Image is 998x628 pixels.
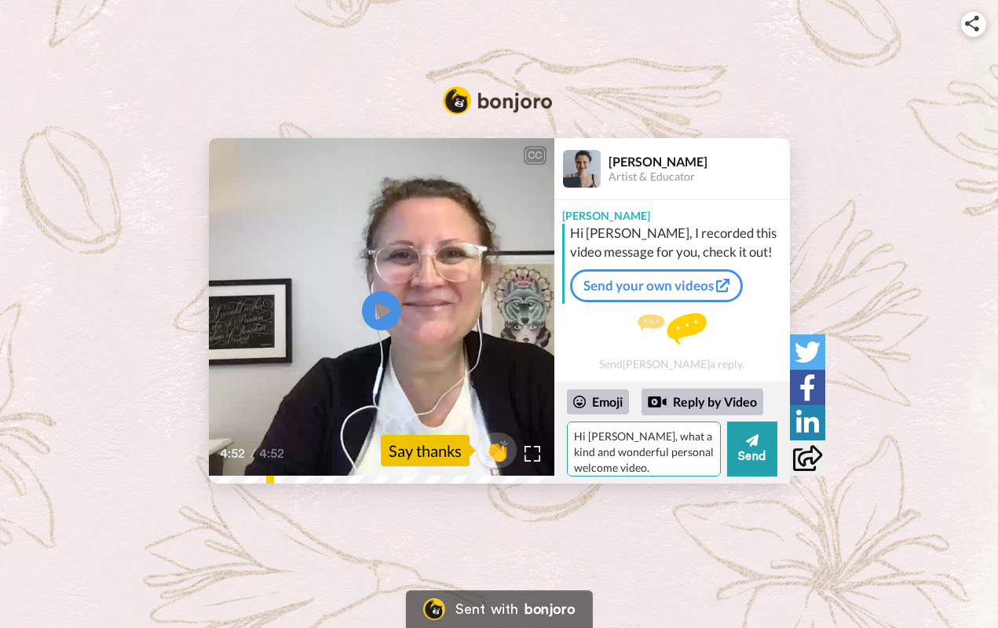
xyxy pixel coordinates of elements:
[477,438,517,463] span: 👏
[525,446,540,462] img: Full screen
[638,313,707,345] img: message.svg
[220,444,247,463] span: 4:52
[609,170,789,184] div: Artist & Educator
[381,435,470,466] div: Say thanks
[259,444,287,463] span: 4:52
[609,154,789,169] div: [PERSON_NAME]
[554,200,790,224] div: [PERSON_NAME]
[567,422,721,476] textarea: Hi [PERSON_NAME], what a kind and wonderful personal welcome video.
[477,433,517,468] button: 👏
[727,422,777,476] button: Send
[250,444,256,463] span: /
[567,389,629,414] div: Emoji
[570,224,786,261] div: Hi [PERSON_NAME], I recorded this video message for you, check it out!
[525,148,545,163] div: CC
[965,16,979,31] img: ic_share.svg
[570,269,743,302] a: Send your own videos
[554,310,790,374] div: Send [PERSON_NAME] a reply.
[443,86,553,115] img: Bonjoro Logo
[648,392,667,411] div: Reply by Video
[563,150,601,188] img: Profile Image
[642,389,763,415] div: Reply by Video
